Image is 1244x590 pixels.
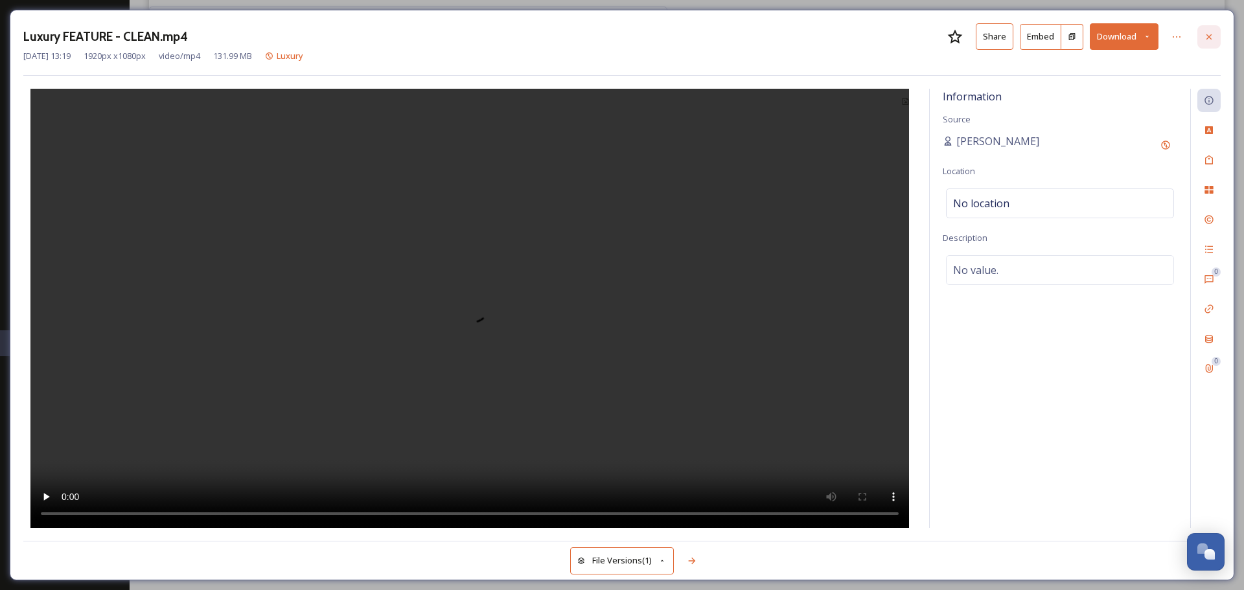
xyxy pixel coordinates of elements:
div: 0 [1212,357,1221,366]
div: 0 [1212,267,1221,277]
span: Luxury [277,50,303,62]
span: 1920 px x 1080 px [84,50,146,62]
span: No value. [953,262,998,278]
span: Information [943,89,1002,104]
button: Share [976,23,1013,50]
button: Open Chat [1187,533,1225,571]
span: Description [943,232,987,244]
button: Download [1090,23,1158,50]
span: No location [953,196,1009,211]
span: 131.99 MB [213,50,252,62]
span: [DATE] 13:19 [23,50,71,62]
h3: Luxury FEATURE - CLEAN.mp4 [23,27,188,46]
button: Embed [1020,24,1061,50]
span: Location [943,165,975,177]
span: Source [943,113,971,125]
span: video/mp4 [159,50,200,62]
span: [PERSON_NAME] [956,133,1039,149]
button: File Versions(1) [570,547,674,574]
